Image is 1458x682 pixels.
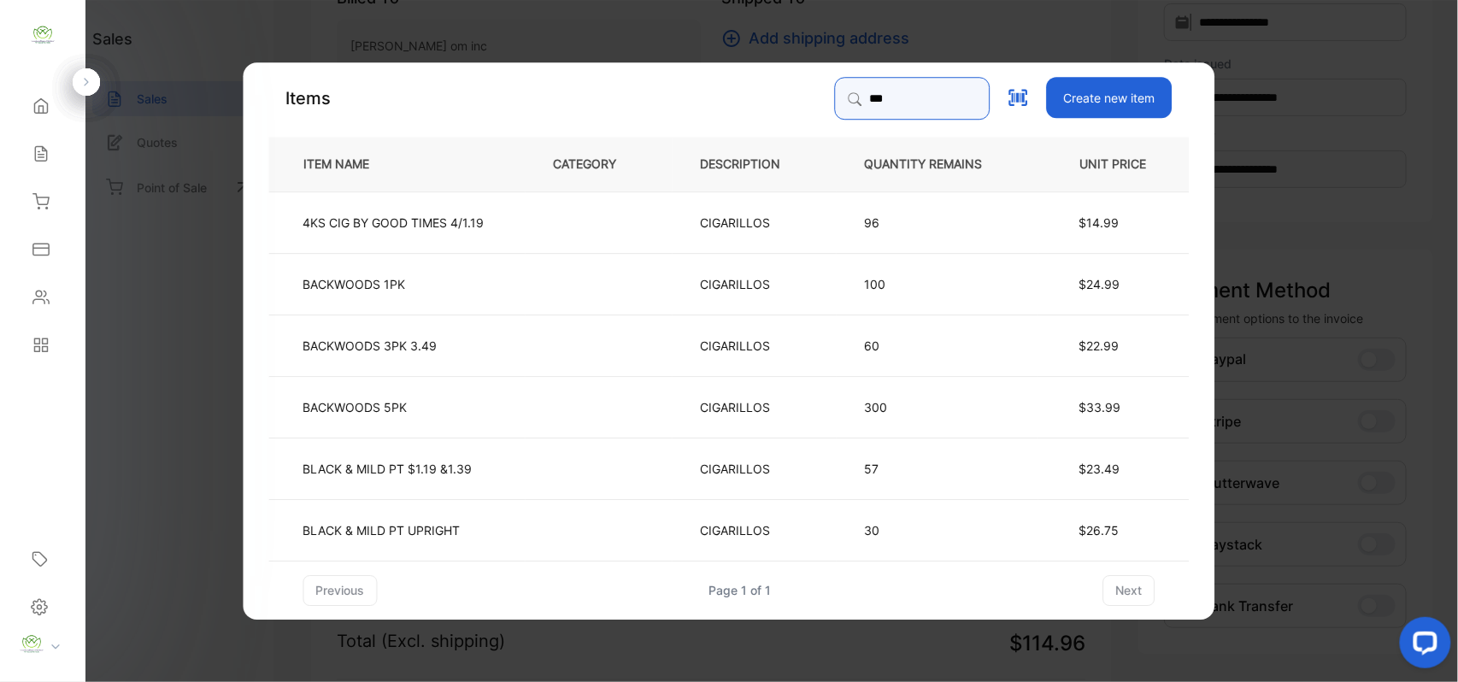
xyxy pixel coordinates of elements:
[865,156,1010,173] p: QUANTITY REMAINS
[1103,575,1155,606] button: next
[303,460,473,478] p: BLACK & MILD PT $1.19 &1.39
[303,575,378,606] button: previous
[1079,215,1120,230] span: $14.99
[701,460,771,478] p: CIGARILLOS
[1067,156,1161,173] p: UNIT PRICE
[303,337,438,355] p: BACKWOODS 3PK 3.49
[865,214,1010,232] p: 96
[1386,610,1458,682] iframe: LiveChat chat widget
[1079,462,1120,476] span: $23.49
[1079,523,1120,538] span: $26.75
[554,156,644,173] p: CATEGORY
[1079,400,1121,414] span: $33.99
[303,214,485,232] p: 4KS CIG BY GOOD TIMES 4/1.19
[1047,77,1173,118] button: Create new item
[701,521,771,539] p: CIGARILLOS
[1079,338,1120,353] span: $22.99
[701,214,771,232] p: CIGARILLOS
[865,337,1010,355] p: 60
[701,398,771,416] p: CIGARILLOS
[1079,277,1120,291] span: $24.99
[865,398,1010,416] p: 300
[286,85,332,111] p: Items
[297,156,397,173] p: ITEM NAME
[701,156,808,173] p: DESCRIPTION
[303,521,461,539] p: BLACK & MILD PT UPRIGHT
[865,521,1010,539] p: 30
[701,275,771,293] p: CIGARILLOS
[701,337,771,355] p: CIGARILLOS
[303,275,406,293] p: BACKWOODS 1PK
[865,460,1010,478] p: 57
[30,22,56,48] img: logo
[865,275,1010,293] p: 100
[19,632,44,657] img: profile
[709,581,772,599] div: Page 1 of 1
[303,398,408,416] p: BACKWOODS 5PK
